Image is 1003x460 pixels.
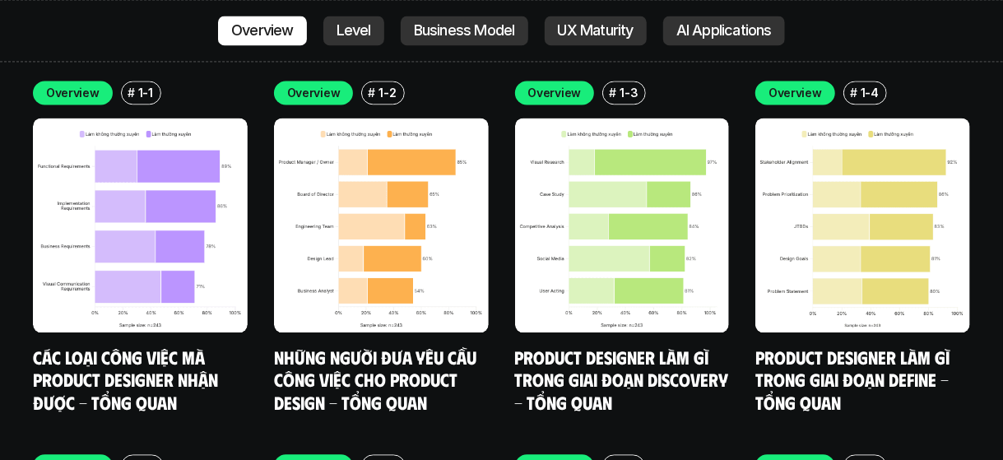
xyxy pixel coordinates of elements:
h6: # [609,86,616,99]
p: Overview [769,84,822,101]
a: Các loại công việc mà Product Designer nhận được - Tổng quan [33,346,222,413]
a: Product Designer làm gì trong giai đoạn Discovery - Tổng quan [515,346,732,413]
p: Level [337,23,371,39]
p: AI Applications [676,23,772,39]
p: 1-2 [379,84,397,101]
p: Overview [287,84,341,101]
p: 1-1 [138,84,153,101]
p: Overview [46,84,100,101]
p: Overview [528,84,582,101]
a: Business Model [401,16,528,46]
p: 1-3 [620,84,638,101]
p: 1-4 [861,84,879,101]
h6: # [128,86,135,99]
a: UX Maturity [545,16,647,46]
a: Product Designer làm gì trong giai đoạn Define - Tổng quan [755,346,954,413]
p: Overview [231,23,294,39]
a: Level [323,16,384,46]
p: Business Model [414,23,515,39]
h6: # [850,86,857,99]
a: AI Applications [663,16,785,46]
a: Overview [218,16,307,46]
p: UX Maturity [558,23,634,39]
h6: # [368,86,375,99]
a: Những người đưa yêu cầu công việc cho Product Design - Tổng quan [274,346,481,413]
